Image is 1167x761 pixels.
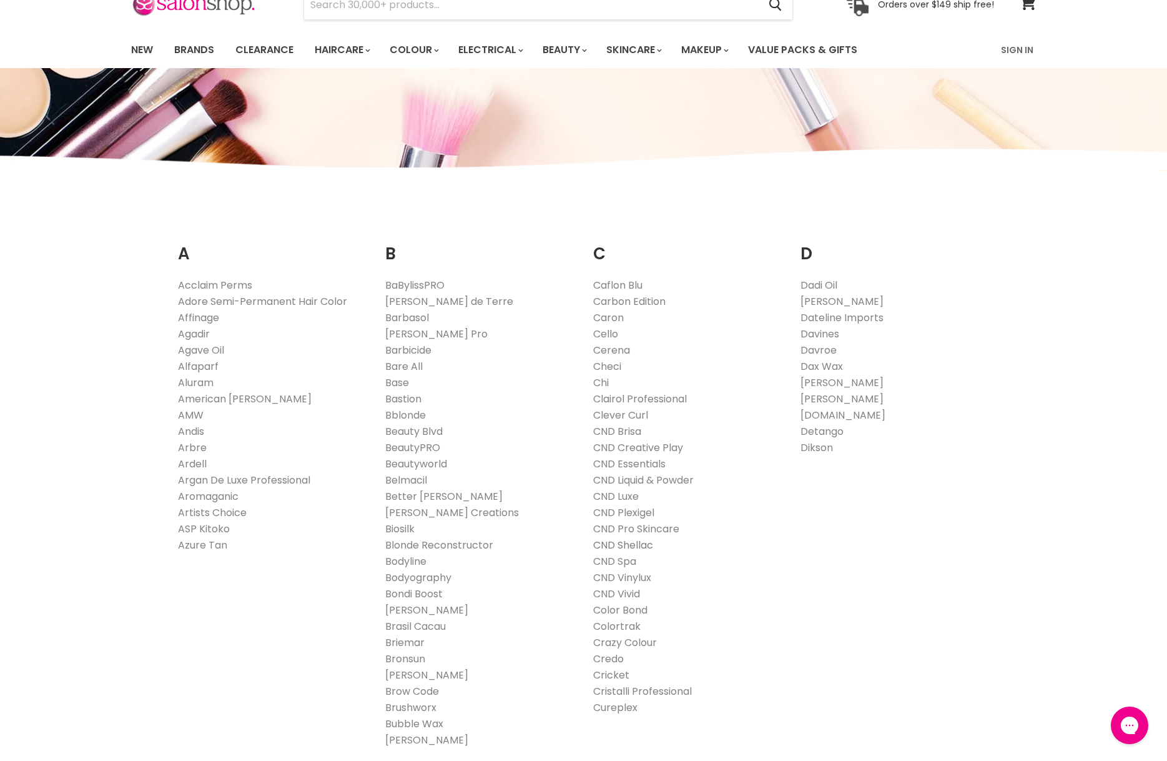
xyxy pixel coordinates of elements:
a: Artists Choice [178,505,247,520]
a: [PERSON_NAME] [800,392,884,406]
a: Aluram [178,376,214,390]
a: Brow Code [385,684,439,699]
a: CND Creative Play [593,440,683,455]
a: CND Essentials [593,457,666,471]
a: BaBylissPRO [385,278,445,292]
a: Bare All [385,359,423,374]
a: Makeup [672,37,736,63]
a: Base [385,376,409,390]
a: CND Plexigel [593,505,654,520]
a: [PERSON_NAME] [800,376,884,390]
a: Cristalli Professional [593,684,692,699]
a: Bastion [385,392,421,406]
a: CND Vinylux [593,570,651,585]
a: Crazy Colour [593,635,657,650]
iframe: Gorgias live chat messenger [1105,702,1155,749]
a: [PERSON_NAME] [385,603,468,617]
a: Brands [165,37,224,63]
a: Brasil Cacau [385,619,446,634]
a: American [PERSON_NAME] [178,392,312,406]
a: Brushworx [385,700,436,715]
a: Barbasol [385,311,429,325]
a: CND Brisa [593,424,641,439]
a: Davines [800,327,839,341]
a: AMW [178,408,204,422]
a: Credo [593,652,624,666]
a: Clever Curl [593,408,648,422]
h2: A [178,225,367,267]
a: Dateline Imports [800,311,884,325]
a: [PERSON_NAME] de Terre [385,294,513,309]
a: Davroe [800,343,837,357]
a: Bronsun [385,652,425,666]
a: Dadi Oil [800,278,837,292]
a: Cerena [593,343,630,357]
a: Caflon Blu [593,278,643,292]
a: Alfaparf [178,359,219,374]
a: Dikson [800,440,833,455]
a: BeautyPRO [385,440,440,455]
a: Andis [178,424,204,439]
a: Acclaim Perms [178,278,252,292]
a: Carbon Edition [593,294,666,309]
a: [PERSON_NAME] [385,733,468,747]
a: Bodyline [385,554,426,569]
a: Caron [593,311,624,325]
a: Colortrak [593,619,641,634]
a: CND Shellac [593,538,653,552]
nav: Main [116,32,1052,68]
a: Belmacil [385,473,427,487]
a: Value Packs & Gifts [739,37,867,63]
a: Adore Semi-Permanent Hair Color [178,294,347,309]
a: Blonde Reconstructor [385,538,493,552]
a: Bubble Wax [385,717,443,731]
a: Aromaganic [178,489,239,504]
a: Chi [593,376,609,390]
a: [PERSON_NAME] [800,294,884,309]
a: Cricket [593,668,629,682]
a: Argan De Luxe Professional [178,473,310,487]
a: Azure Tan [178,538,227,552]
a: Electrical [449,37,531,63]
h2: D [800,225,990,267]
a: Affinage [178,311,219,325]
a: [PERSON_NAME] [385,668,468,682]
a: Biosilk [385,522,415,536]
h2: B [385,225,574,267]
a: [PERSON_NAME] Pro [385,327,488,341]
a: ASP Kitoko [178,522,230,536]
a: Bondi Boost [385,587,443,601]
a: Agave Oil [178,343,224,357]
a: Bblonde [385,408,426,422]
a: Arbre [178,440,207,455]
a: New [122,37,162,63]
a: Beautyworld [385,457,447,471]
a: Haircare [305,37,378,63]
a: Barbicide [385,343,431,357]
a: Detango [800,424,844,439]
ul: Main menu [122,32,930,68]
a: Color Bond [593,603,648,617]
a: Colour [380,37,446,63]
a: CND Spa [593,554,636,569]
a: Better [PERSON_NAME] [385,489,503,504]
a: CND Vivid [593,587,640,601]
a: [DOMAIN_NAME] [800,408,885,422]
a: [PERSON_NAME] Creations [385,505,519,520]
a: Agadir [178,327,210,341]
a: CND Luxe [593,489,639,504]
a: Briemar [385,635,425,650]
a: Beauty Blvd [385,424,443,439]
a: Cello [593,327,618,341]
a: Skincare [597,37,669,63]
a: CND Pro Skincare [593,522,679,536]
a: Cureplex [593,700,638,715]
h2: C [593,225,782,267]
a: Sign In [993,37,1041,63]
a: Clairol Professional [593,392,687,406]
a: Bodyography [385,570,451,585]
a: Dax Wax [800,359,843,374]
a: CND Liquid & Powder [593,473,694,487]
a: Beauty [533,37,594,63]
